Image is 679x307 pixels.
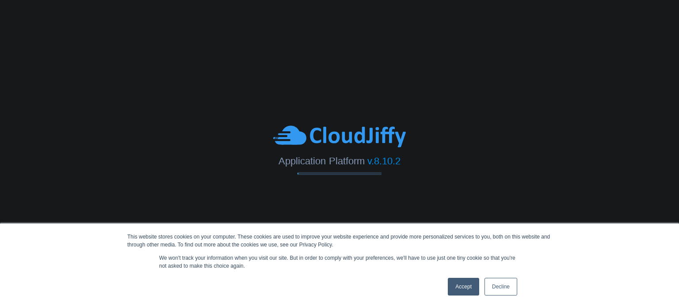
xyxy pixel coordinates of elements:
[127,233,552,249] div: This website stores cookies on your computer. These cookies are used to improve your website expe...
[367,155,401,166] span: v.8.10.2
[159,254,520,270] p: We won't track your information when you visit our site. But in order to comply with your prefere...
[278,155,364,166] span: Application Platform
[273,124,406,148] img: CloudJiffy-Blue.svg
[448,278,479,296] a: Accept
[484,278,517,296] a: Decline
